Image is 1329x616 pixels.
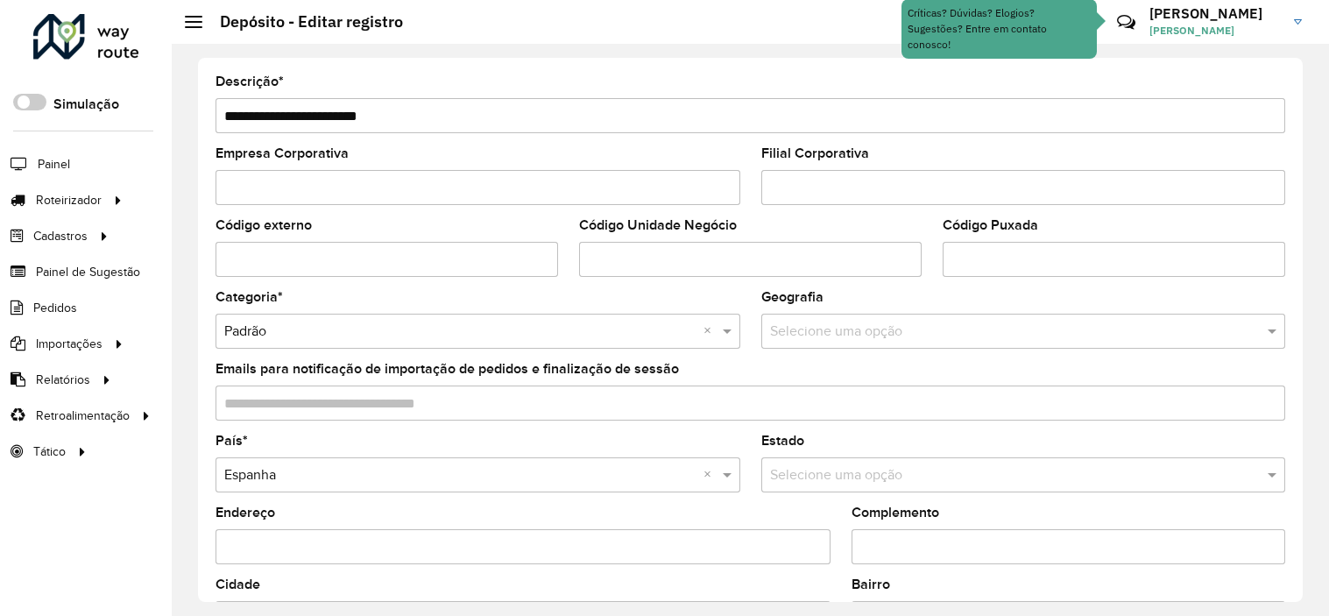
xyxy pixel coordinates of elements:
h3: [PERSON_NAME] [1149,5,1281,22]
label: País [216,430,248,451]
a: Contato Rápido [1107,4,1145,41]
label: Código externo [216,215,312,236]
label: Cidade [216,574,260,595]
label: Simulação [53,94,119,115]
h2: Depósito - Editar registro [202,12,403,32]
span: Clear all [703,321,718,342]
label: Geografia [761,287,824,308]
label: Complemento [852,502,939,523]
span: Cadastros [33,227,88,245]
label: Bairro [852,574,890,595]
span: Retroalimentação [36,407,130,425]
label: Filial Corporativa [761,143,869,164]
label: Categoria [216,287,283,308]
span: Importações [36,335,103,353]
label: Código Puxada [943,215,1038,236]
span: Painel [38,155,70,173]
span: [PERSON_NAME] [1149,23,1281,39]
span: Roteirizador [36,191,102,209]
span: Tático [33,443,66,461]
span: Painel de Sugestão [36,263,140,281]
span: Pedidos [33,299,77,317]
span: Relatórios [36,371,90,389]
label: Endereço [216,502,275,523]
label: Estado [761,430,804,451]
label: Descrição [216,71,284,92]
span: Clear all [703,464,718,485]
label: Empresa Corporativa [216,143,349,164]
label: Emails para notificação de importação de pedidos e finalização de sessão [216,358,679,379]
label: Código Unidade Negócio [579,215,737,236]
